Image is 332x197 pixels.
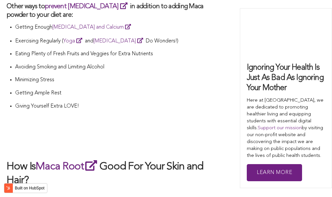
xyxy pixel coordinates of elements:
p: Exercising Regularly ( and Do Wonders!) [15,37,220,46]
p: Getting Enough [15,23,220,32]
p: Avoiding Smoking and Limiting Alcohol [15,63,220,72]
h2: How Is Good For Your Skin and Hair? [7,159,220,187]
a: [MEDICAL_DATA] and Calcium [52,25,134,30]
a: Maca Root [36,161,99,172]
p: Eating Plenty of Fresh Fruits and Veggies for Extra Nutrients [15,50,220,59]
p: Minimizing Stress [15,76,220,85]
img: HubSpot sprocket logo [4,184,12,192]
a: Learn More [247,164,302,182]
p: Getting Ample Rest [15,89,220,98]
button: Built on HubSpot [4,183,47,193]
p: Giving Yourself Extra LOVE! [15,102,220,111]
a: Yoga [63,38,85,44]
a: [MEDICAL_DATA] [93,38,146,44]
iframe: Chat Widget [299,165,332,197]
h3: Other ways to in addition to adding Maca powder to your diet are: [7,2,220,19]
a: prevent [MEDICAL_DATA] [45,3,130,10]
label: Built on HubSpot [12,184,47,192]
